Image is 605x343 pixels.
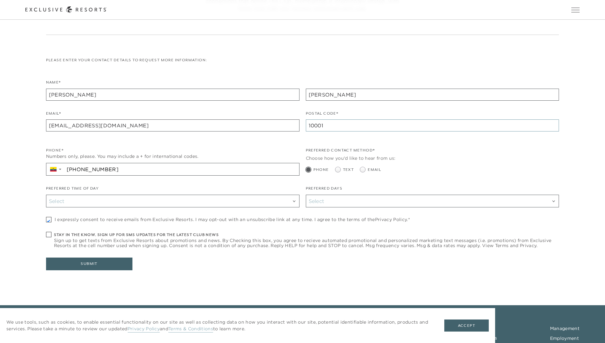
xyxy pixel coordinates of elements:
[46,119,299,131] input: name@example.com
[306,119,559,131] input: Postal Code
[309,197,556,205] div: Select
[46,89,299,101] input: First
[6,319,432,332] p: We use tools, such as cookies, to enable essential functionality on our site as well as collectin...
[343,167,354,173] span: Text
[313,167,329,173] span: Phone
[55,217,410,222] span: I expressly consent to receive emails from Exclusive Resorts. I may opt-out with an unsubscribe l...
[46,79,61,89] label: Name*
[550,326,580,331] a: Management
[306,155,559,162] div: Choose how you'd like to hear from us:
[46,258,132,270] button: Submit
[46,153,299,160] div: Numbers only, please. You may include a + for international codes.
[54,232,559,238] h6: Stay in the know. Sign up for sms updates for the latest club news
[306,147,375,157] legend: Preferred Contact Method*
[375,217,407,222] a: Privacy Policy
[168,326,213,333] a: Terms & Conditions
[46,57,559,63] p: Please enter your contact details to request more information:
[46,111,61,120] label: Email*
[58,167,62,171] span: ▼
[306,111,339,120] label: Postal Code*
[444,319,489,332] button: Accept
[550,335,579,341] a: Employment
[54,238,559,248] span: Sign up to get texts from Exclusive Resorts about promotions and news. By Checking this box, you ...
[64,163,299,175] input: Enter a phone number
[128,326,160,333] a: Privacy Policy
[571,8,580,12] button: Open navigation
[306,89,559,101] input: Last
[46,163,64,175] div: Country Code Selector
[49,197,297,205] div: Select
[368,167,381,173] span: Email
[306,185,343,195] label: Preferred Days
[46,147,299,153] div: Phone*
[46,185,99,195] label: Preferred Time of Day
